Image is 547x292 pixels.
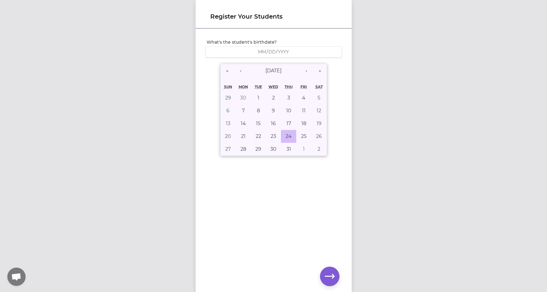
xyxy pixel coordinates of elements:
button: October 6, 2019 [221,104,236,117]
button: October 21, 2019 [236,130,251,143]
button: October 18, 2019 [296,117,311,130]
abbr: October 19, 2019 [317,121,321,126]
span: / [276,49,278,55]
button: › [300,64,313,78]
abbr: October 15, 2019 [256,121,261,126]
button: October 13, 2019 [221,117,236,130]
button: October 2, 2019 [266,92,281,104]
button: October 8, 2019 [251,104,266,117]
abbr: October 22, 2019 [256,133,261,139]
abbr: Sunday [224,85,232,89]
button: October 20, 2019 [221,130,236,143]
abbr: October 9, 2019 [272,108,275,114]
button: » [313,64,327,78]
abbr: Tuesday [255,85,262,89]
abbr: Thursday [285,85,293,89]
a: Open chat [7,268,26,286]
input: DD [268,49,276,55]
button: October 16, 2019 [266,117,281,130]
abbr: October 13, 2019 [226,121,230,126]
abbr: September 30, 2019 [240,95,246,101]
abbr: October 23, 2019 [271,133,276,139]
button: October 15, 2019 [251,117,266,130]
abbr: Monday [239,85,248,89]
abbr: October 29, 2019 [255,146,261,152]
abbr: Saturday [315,85,323,89]
button: October 26, 2019 [311,130,327,143]
button: October 3, 2019 [281,92,296,104]
abbr: October 21, 2019 [241,133,246,139]
abbr: October 17, 2019 [286,121,291,126]
button: October 10, 2019 [281,104,296,117]
button: September 30, 2019 [236,92,251,104]
button: October 11, 2019 [296,104,311,117]
button: October 22, 2019 [251,130,266,143]
button: October 17, 2019 [281,117,296,130]
abbr: October 24, 2019 [286,133,292,139]
button: October 4, 2019 [296,92,311,104]
button: September 29, 2019 [221,92,236,104]
button: October 14, 2019 [236,117,251,130]
span: / [267,49,268,55]
abbr: October 30, 2019 [270,146,276,152]
abbr: October 25, 2019 [301,133,307,139]
input: YYYY [278,49,289,55]
button: October 27, 2019 [221,143,236,156]
abbr: September 29, 2019 [225,95,231,101]
abbr: October 20, 2019 [225,133,231,139]
abbr: October 6, 2019 [226,108,229,114]
abbr: October 4, 2019 [302,95,305,101]
abbr: October 2, 2019 [272,95,275,101]
button: November 1, 2019 [296,143,311,156]
abbr: October 8, 2019 [257,108,260,114]
abbr: October 26, 2019 [316,133,322,139]
button: October 29, 2019 [251,143,266,156]
abbr: November 1, 2019 [303,146,305,152]
button: October 9, 2019 [266,104,281,117]
abbr: Friday [300,85,307,89]
input: MM [258,49,267,55]
abbr: October 5, 2019 [318,95,320,101]
abbr: October 27, 2019 [225,146,231,152]
abbr: November 2, 2019 [318,146,320,152]
abbr: October 10, 2019 [286,108,291,114]
abbr: October 28, 2019 [240,146,246,152]
abbr: October 16, 2019 [271,121,276,126]
button: « [221,64,234,78]
button: October 19, 2019 [311,117,327,130]
span: [DATE] [265,68,282,74]
button: October 1, 2019 [251,92,266,104]
button: October 7, 2019 [236,104,251,117]
abbr: October 12, 2019 [317,108,321,114]
abbr: Wednesday [268,85,278,89]
abbr: October 3, 2019 [287,95,290,101]
button: ‹ [234,64,247,78]
button: October 23, 2019 [266,130,281,143]
h1: Register Your Students [210,12,337,21]
button: October 31, 2019 [281,143,296,156]
button: October 25, 2019 [296,130,311,143]
button: [DATE] [247,64,300,78]
button: November 2, 2019 [311,143,327,156]
abbr: October 18, 2019 [301,121,306,126]
abbr: October 1, 2019 [258,95,259,101]
button: October 12, 2019 [311,104,327,117]
abbr: October 7, 2019 [242,108,245,114]
button: October 30, 2019 [266,143,281,156]
abbr: October 31, 2019 [286,146,291,152]
button: October 5, 2019 [311,92,327,104]
abbr: October 14, 2019 [241,121,246,126]
button: October 28, 2019 [236,143,251,156]
label: What's the student's birthdate? [207,39,342,45]
abbr: October 11, 2019 [302,108,306,114]
button: October 24, 2019 [281,130,296,143]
